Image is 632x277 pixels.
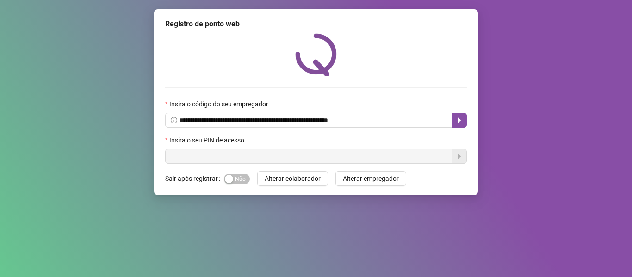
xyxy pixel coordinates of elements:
span: info-circle [171,117,177,123]
span: caret-right [456,117,463,124]
label: Insira o seu PIN de acesso [165,135,250,145]
label: Sair após registrar [165,171,224,186]
span: Alterar colaborador [265,173,321,184]
span: Alterar empregador [343,173,399,184]
img: QRPoint [295,33,337,76]
button: Alterar empregador [335,171,406,186]
label: Insira o código do seu empregador [165,99,274,109]
button: Alterar colaborador [257,171,328,186]
div: Registro de ponto web [165,18,467,30]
